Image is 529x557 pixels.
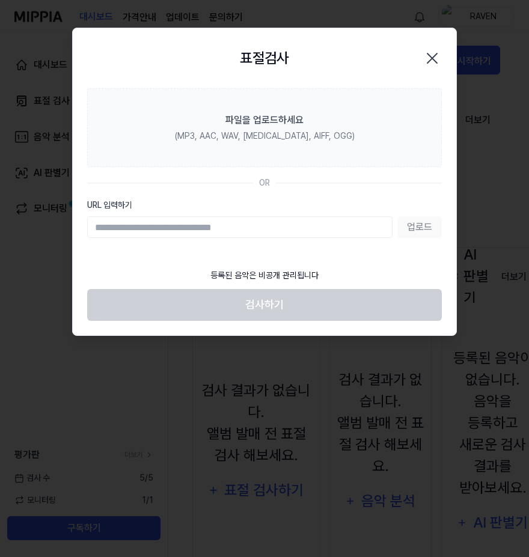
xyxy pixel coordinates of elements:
div: 등록된 음악은 비공개 관리됩니다 [203,262,326,289]
div: 파일을 업로드하세요 [225,113,304,127]
div: OR [259,177,270,189]
label: URL 입력하기 [87,199,442,212]
div: (MP3, AAC, WAV, [MEDICAL_DATA], AIFF, OGG) [175,130,355,142]
h2: 표절검사 [240,47,289,69]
